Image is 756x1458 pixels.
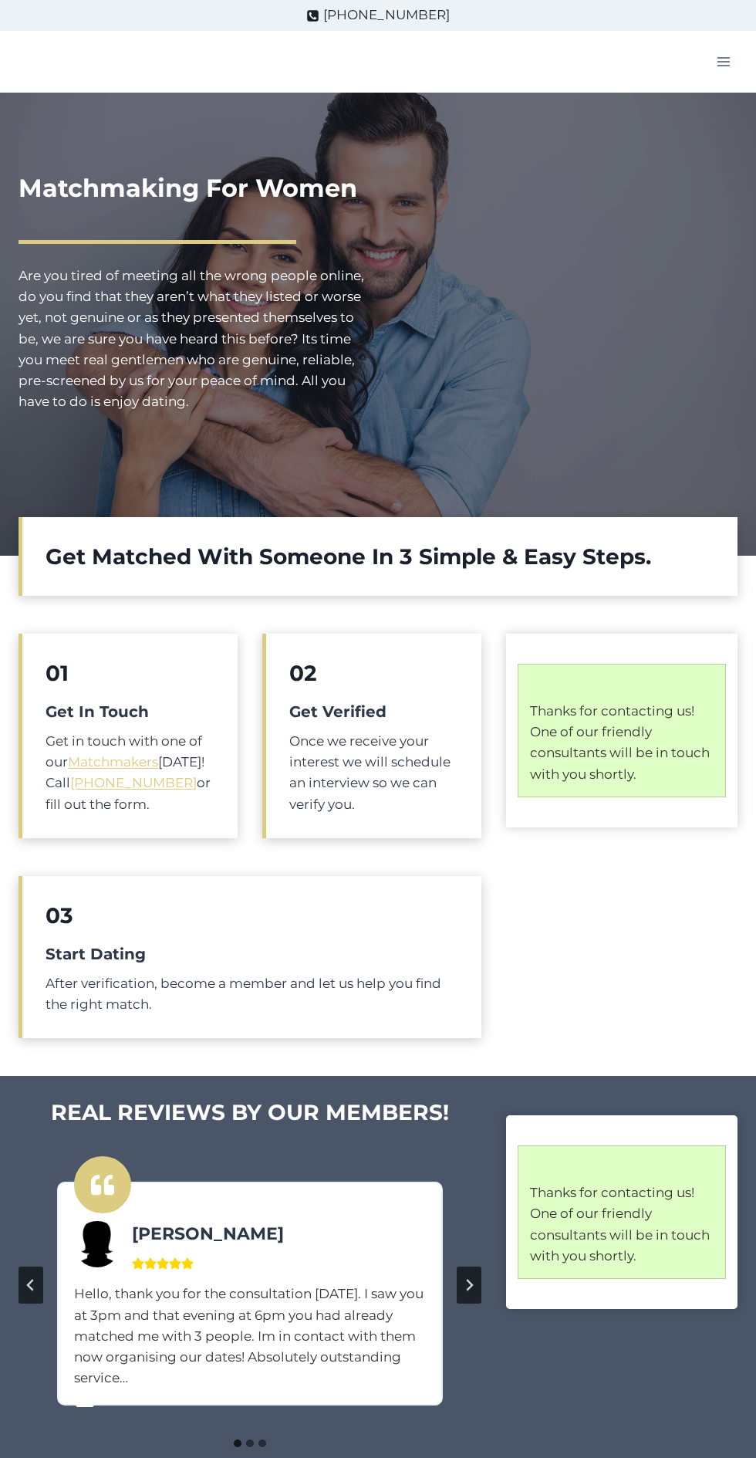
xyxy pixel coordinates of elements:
p: Once we receive your interest we will schedule an interview so we can verify you. [289,731,458,815]
p: After verification, become a member and let us help you find the right match. [46,973,458,1015]
li: 1 of 3 [46,1139,454,1407]
button: Go to last slide [19,1267,43,1304]
h2: REAL REVIEWS BY OUR MEMBERS! [19,1096,481,1128]
h2: 03 [46,899,458,932]
h1: Matchmaking For Women [19,170,366,207]
a: [PHONE_NUMBER] [306,5,450,25]
h4: [PERSON_NAME] [74,1221,426,1247]
blockquote: Hello, thank you for the consultation [DATE]. I saw you at 3pm and that evening at 6pm you had al... [74,1284,426,1389]
p: Are you tired of meeting all the wrong people online, do you find that they aren’t what they list... [19,266,366,412]
h2: 02 [289,657,458,689]
a: Matchmakers [68,754,158,770]
ul: Select a slide to show [19,1436,481,1450]
button: Go to slide 1 [234,1439,241,1447]
button: Open menu [709,49,737,73]
button: Next slide [457,1267,481,1304]
p: Thanks for contacting us! One of our friendly consultants will be in touch with you shortly. [530,1182,714,1267]
button: Go to slide 2 [246,1439,254,1447]
div: 5 out of 5 stars [74,1255,426,1276]
h5: Get Verified [289,700,458,723]
h2: Get Matched With Someone In 3 Simple & Easy Steps.​ [46,540,714,573]
button: Go to slide 3 [258,1439,266,1447]
p: Get in touch with one of our [DATE]! Call or fill out the form. [46,731,214,815]
p: Thanks for contacting us! One of our friendly consultants will be in touch with you shortly. [530,701,714,785]
img: femaleProfile-150x150.jpg [74,1221,120,1267]
a: [PHONE_NUMBER] [70,775,197,790]
h5: Get In Touch [46,700,214,723]
span: [PHONE_NUMBER] [323,5,450,25]
h5: Start Dating [46,942,458,966]
h2: 01 [46,657,214,689]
